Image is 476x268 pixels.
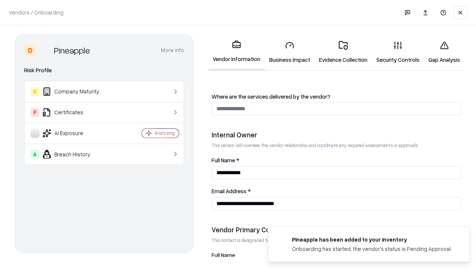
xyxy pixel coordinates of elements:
[292,236,452,243] div: Pineapple has been added to your inventory
[155,130,175,136] div: Analyzing
[208,34,265,70] a: Vendor Information
[212,157,461,163] label: Full Name *
[212,130,461,139] div: Internal Owner
[24,66,184,75] div: Risk Profile
[30,108,39,117] div: F
[212,225,461,234] div: Vendor Primary Contact
[30,87,119,96] div: Company Maturity
[372,35,424,70] a: Security Controls
[24,44,36,56] div: D
[39,44,51,56] img: Pineapple
[30,150,39,159] div: A
[212,237,461,243] p: This contact is designated to receive the assessment request from Shift
[265,35,315,70] a: Business Impact
[315,35,372,70] a: Evidence Collection
[161,44,184,57] button: More info
[292,245,452,253] div: Onboarding has started, the vendor's status is Pending Approval.
[277,236,286,245] img: pineappleenergy.com
[9,9,64,16] p: Vendors / Onboarding
[212,188,461,194] label: Email Address *
[212,252,461,258] label: Full Name
[424,35,464,70] a: Gap Analysis
[54,44,90,56] div: Pineapple
[30,150,119,159] div: Breach History
[30,108,119,117] div: Certificates
[30,129,119,138] div: AI Exposure
[212,94,461,99] label: Where are the services delivered by the vendor?
[212,142,461,149] p: This person will oversee the vendor relationship and coordinate any required assessments or appro...
[30,87,39,96] div: C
